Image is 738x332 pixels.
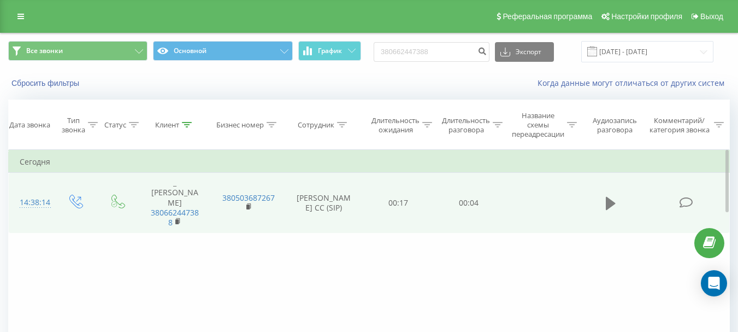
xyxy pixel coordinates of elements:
div: Клиент [155,120,179,130]
div: Open Intercom Messenger [701,270,727,296]
span: Все звонки [26,46,63,55]
div: Бизнес номер [216,120,264,130]
td: 00:17 [363,173,434,233]
input: Поиск по номеру [374,42,489,62]
div: Дата звонка [9,120,50,130]
button: Все звонки [8,41,147,61]
div: Длительность ожидания [371,116,420,135]
span: Реферальная программа [503,12,592,21]
a: 380662447388 [151,207,199,228]
td: [PERSON_NAME] CC (SIP) [285,173,363,233]
button: Основной [153,41,292,61]
span: График [318,47,342,55]
span: Настройки профиля [611,12,682,21]
div: Длительность разговора [442,116,490,135]
span: Выход [700,12,723,21]
button: Сбросить фильтры [8,78,85,88]
div: Сотрудник [298,120,334,130]
div: Аудиозапись разговора [587,116,642,135]
div: Тип звонка [62,116,85,135]
div: Статус [104,120,126,130]
div: Комментарий/категория звонка [647,116,711,135]
div: Название схемы переадресации [512,111,564,139]
a: 380503687267 [222,193,275,203]
a: Когда данные могут отличаться от других систем [538,78,730,88]
button: График [298,41,361,61]
td: 00:04 [434,173,504,233]
td: Сегодня [9,151,730,173]
td: _ [PERSON_NAME] [138,173,211,233]
div: 14:38:14 [20,192,43,213]
button: Экспорт [495,42,554,62]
